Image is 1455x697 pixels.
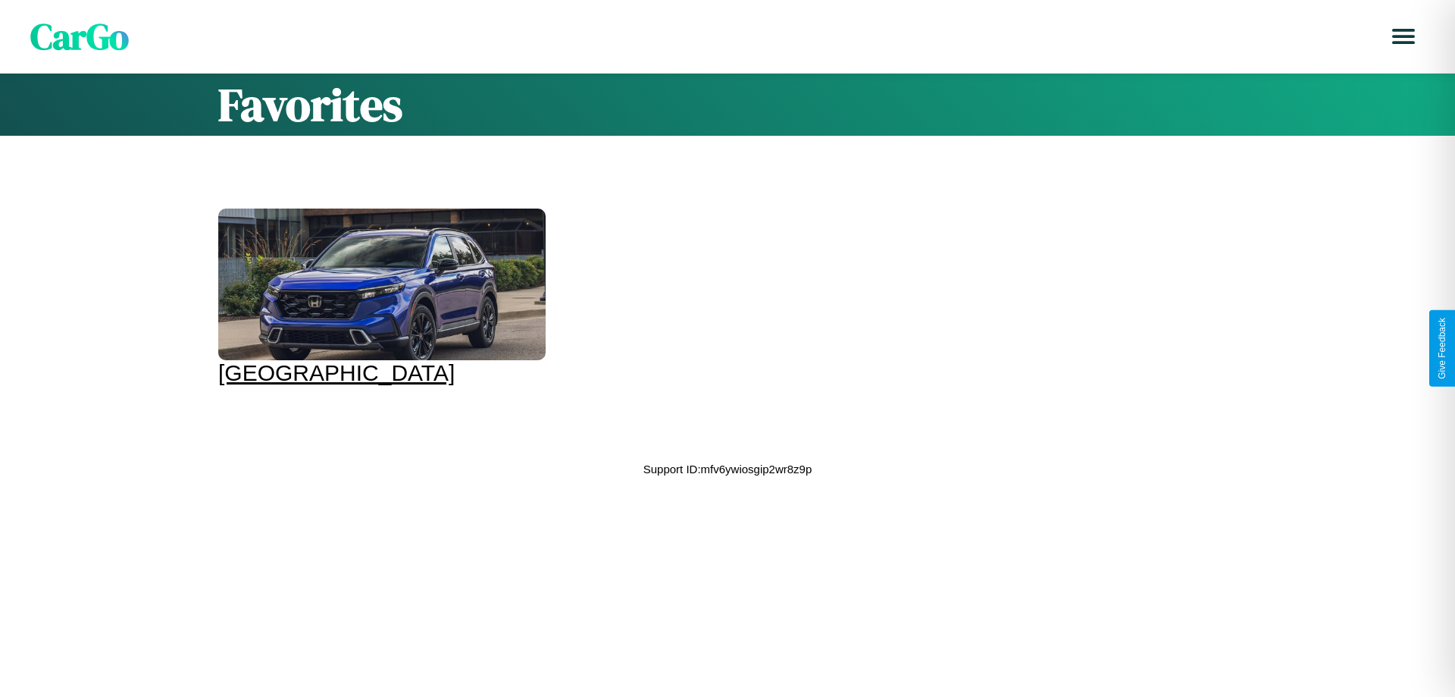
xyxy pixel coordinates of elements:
div: Give Feedback [1437,318,1447,379]
button: Open menu [1382,15,1425,58]
div: [GEOGRAPHIC_DATA] [218,360,546,386]
p: Support ID: mfv6ywiosgip2wr8z9p [643,459,812,479]
h1: Favorites [218,74,1237,136]
span: CarGo [30,11,129,61]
